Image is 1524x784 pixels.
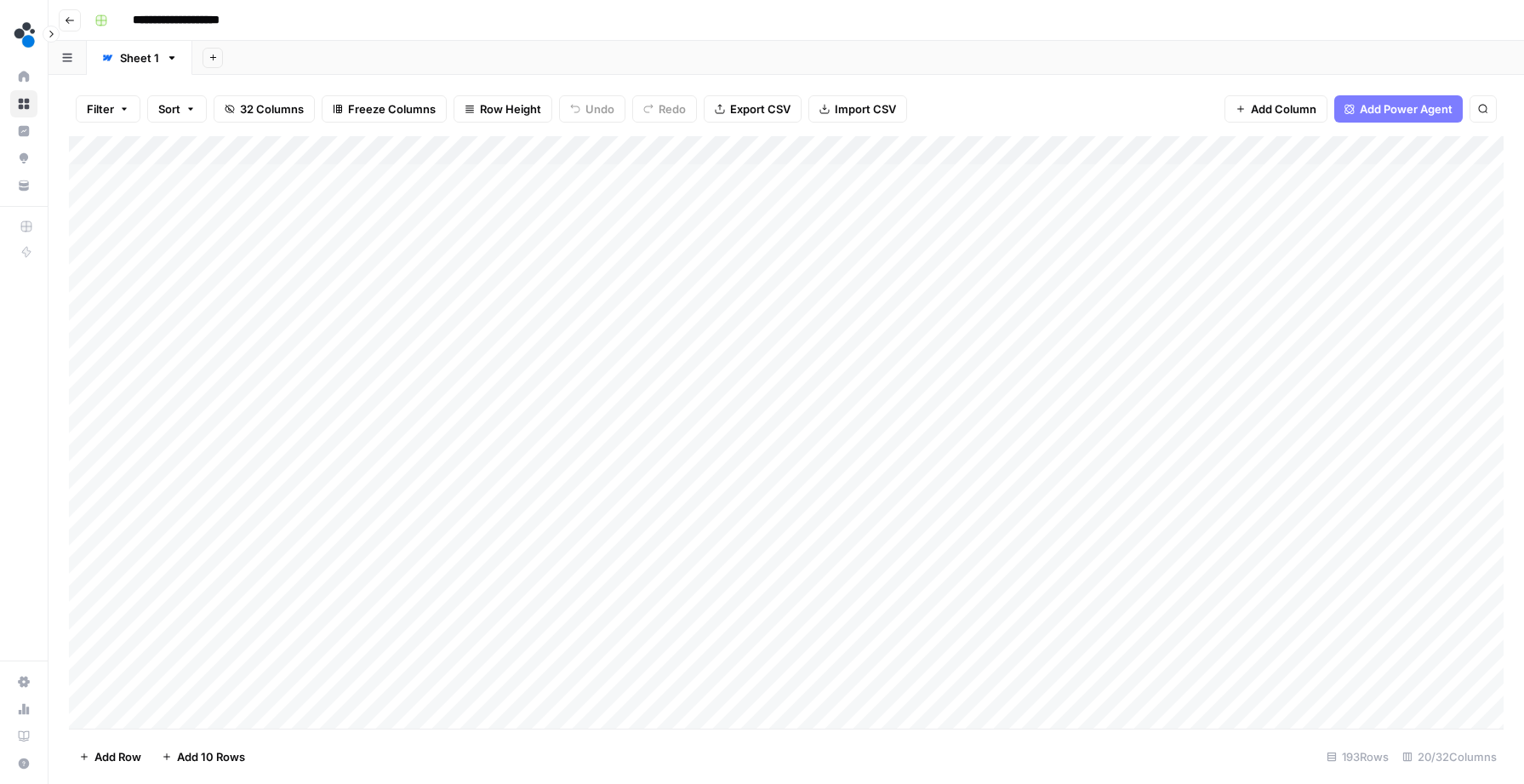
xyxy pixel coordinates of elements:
span: Import CSV [835,100,896,117]
button: Add Row [69,743,151,770]
button: Help + Support [10,750,37,777]
div: Sheet 1 [120,49,159,66]
button: Workspace: spot.ai [10,14,37,56]
div: 193 Rows [1320,743,1396,770]
a: Settings [10,668,37,695]
button: Add 10 Rows [151,743,255,770]
button: Add Power Agent [1334,95,1463,123]
button: Add Column [1224,95,1327,123]
a: Usage [10,695,37,723]
div: 20/32 Columns [1396,743,1504,770]
a: Your Data [10,172,37,199]
span: Freeze Columns [348,100,436,117]
span: Filter [87,100,114,117]
a: Learning Hub [10,723,37,750]
span: Add 10 Rows [177,748,245,765]
span: Add Row [94,748,141,765]
button: Export CSV [704,95,802,123]
button: Filter [76,95,140,123]
button: Redo [632,95,697,123]
a: Opportunities [10,145,37,172]
button: Undo [559,95,625,123]
a: Home [10,63,37,90]
img: spot.ai Logo [10,20,41,50]
span: Export CSV [730,100,791,117]
span: Undo [585,100,614,117]
span: Row Height [480,100,541,117]
span: Sort [158,100,180,117]
span: Add Power Agent [1360,100,1453,117]
span: 32 Columns [240,100,304,117]
span: Redo [659,100,686,117]
button: Sort [147,95,207,123]
span: Add Column [1251,100,1316,117]
button: Import CSV [808,95,907,123]
button: Row Height [454,95,552,123]
button: Freeze Columns [322,95,447,123]
button: 32 Columns [214,95,315,123]
a: Browse [10,90,37,117]
a: Insights [10,117,37,145]
a: Sheet 1 [87,41,192,75]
